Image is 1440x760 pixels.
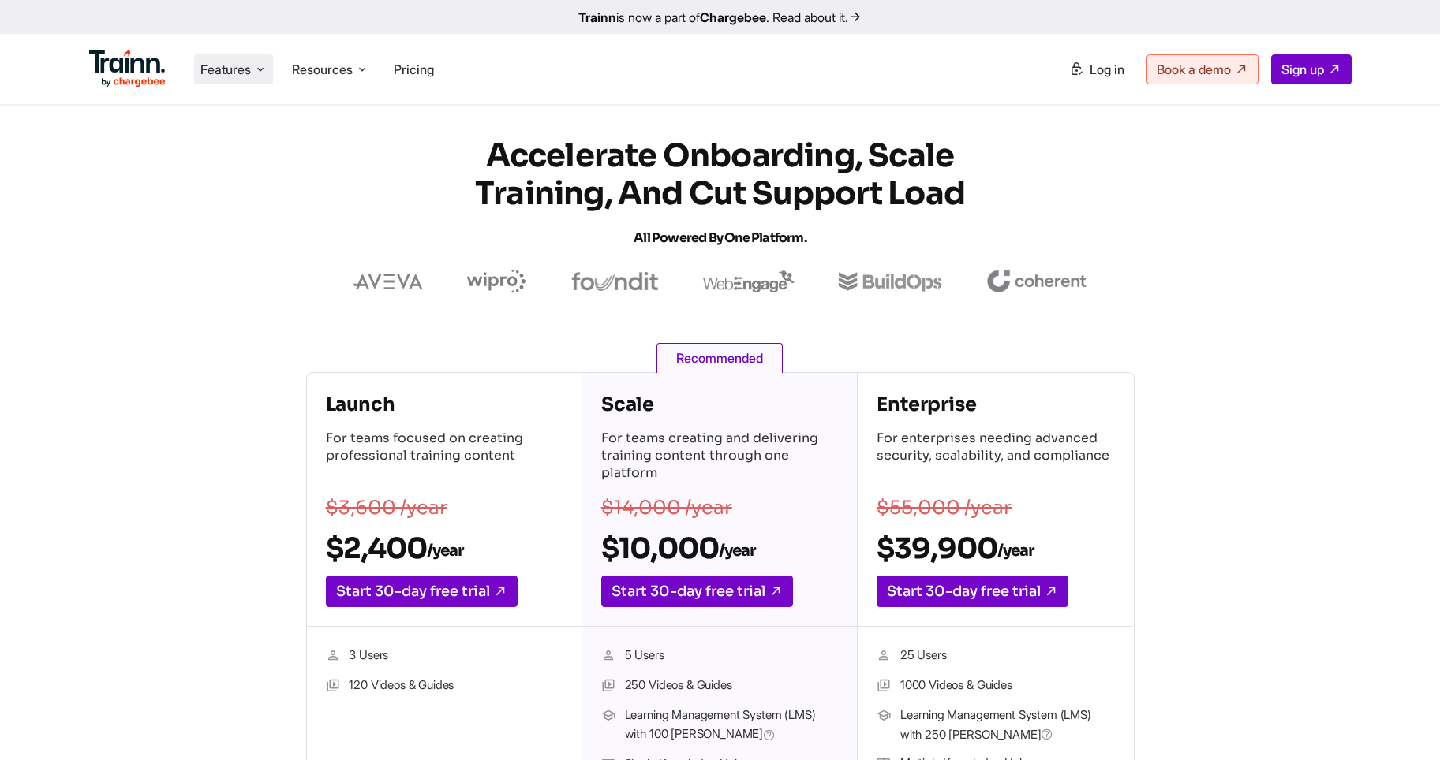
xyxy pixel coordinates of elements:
li: 120 Videos & Guides [326,676,563,696]
h4: Launch [326,392,563,417]
p: For enterprises needing advanced security, scalability, and compliance [877,430,1114,485]
h2: $2,400 [326,531,563,566]
s: $3,600 /year [326,496,447,520]
iframe: Chat Widget [1361,684,1440,760]
p: For teams creating and delivering training content through one platform [601,430,838,485]
a: Start 30-day free trial [326,576,518,607]
img: aveva logo [353,274,423,289]
h4: Scale [601,392,838,417]
a: Pricing [394,61,434,77]
a: Sign up [1271,54,1352,84]
img: foundit logo [570,272,659,291]
span: Learning Management System (LMS) with 250 [PERSON_NAME] [900,706,1114,744]
span: Learning Management System (LMS) with 100 [PERSON_NAME] [625,706,838,745]
li: 25 Users [877,646,1114,666]
span: Sign up [1281,61,1324,77]
img: Trainn Logo [89,50,166,88]
s: $14,000 /year [601,496,732,520]
p: For teams focused on creating professional training content [326,430,563,485]
h2: $10,000 [601,531,838,566]
img: coherent logo [986,270,1087,292]
h2: $39,900 [877,531,1114,566]
sub: /year [997,541,1034,561]
li: 250 Videos & Guides [601,676,838,696]
img: buildops logo [839,272,942,292]
img: wipro logo [467,270,526,293]
li: 3 Users [326,646,563,666]
a: Start 30-day free trial [877,576,1068,607]
img: webengage logo [703,270,795,292]
h4: Enterprise [877,392,1114,417]
a: Book a demo [1146,54,1259,84]
span: Recommended [656,343,783,373]
h1: Accelerate Onboarding, Scale Training, and Cut Support Load [436,137,1004,257]
span: All Powered by One Platform. [634,229,806,246]
span: Book a demo [1157,61,1231,77]
sub: /year [427,541,463,561]
b: Chargebee [700,9,766,25]
span: Resources [292,61,353,78]
sub: /year [719,541,755,561]
a: Start 30-day free trial [601,576,793,607]
span: Log in [1090,61,1124,77]
s: $55,000 /year [877,496,1012,520]
li: 1000 Videos & Guides [877,676,1114,696]
li: 5 Users [601,646,838,666]
span: Features [200,61,251,78]
a: Log in [1060,55,1134,84]
b: Trainn [578,9,616,25]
